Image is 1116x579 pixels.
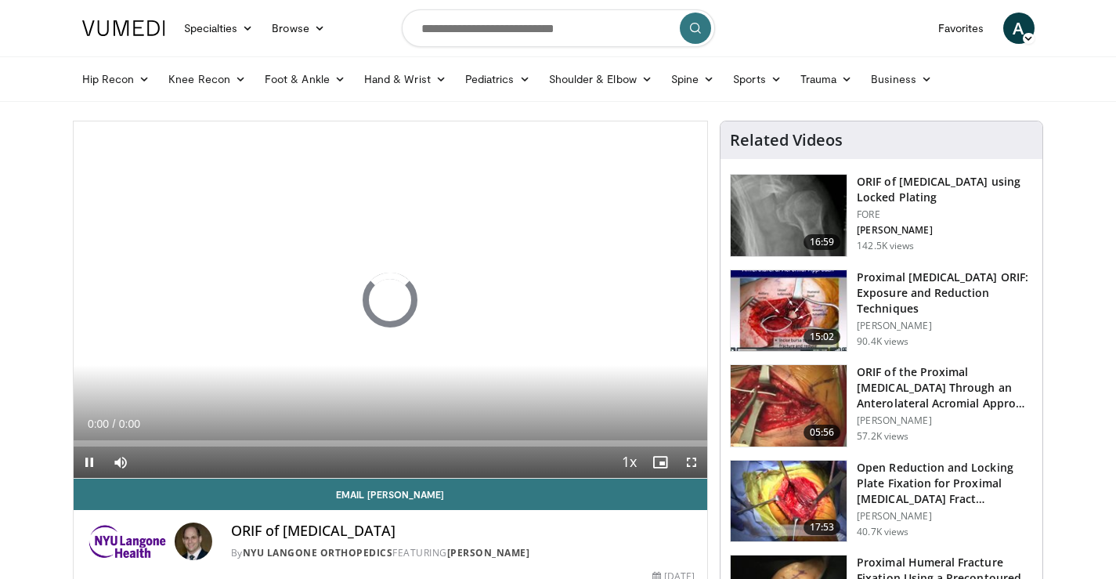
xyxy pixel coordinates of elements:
[456,63,540,95] a: Pediatrics
[175,523,212,560] img: Avatar
[73,63,160,95] a: Hip Recon
[857,270,1033,317] h3: Proximal [MEDICAL_DATA] ORIF: Exposure and Reduction Techniques
[730,364,1033,447] a: 05:56 ORIF of the Proximal [MEDICAL_DATA] Through an Anterolateral Acromial Appro… [PERSON_NAME] ...
[861,63,941,95] a: Business
[857,240,914,252] p: 142.5K views
[355,63,456,95] a: Hand & Wrist
[857,510,1033,523] p: [PERSON_NAME]
[74,447,105,478] button: Pause
[82,20,165,36] img: VuMedi Logo
[175,13,263,44] a: Specialties
[857,430,908,443] p: 57.2K views
[857,174,1033,205] h3: ORIF of [MEDICAL_DATA] using Locked Plating
[662,63,724,95] a: Spine
[113,418,116,430] span: /
[74,440,708,447] div: Progress Bar
[86,523,168,560] img: NYU Langone Orthopedics
[730,174,1033,257] a: 16:59 ORIF of [MEDICAL_DATA] using Locked Plating FORE [PERSON_NAME] 142.5K views
[1003,13,1035,44] a: A
[724,63,791,95] a: Sports
[243,546,393,559] a: NYU Langone Orthopedics
[804,425,841,440] span: 05:56
[74,479,708,510] a: Email [PERSON_NAME]
[540,63,662,95] a: Shoulder & Elbow
[731,365,847,447] img: gardner_3.png.150x105_q85_crop-smart_upscale.jpg
[804,519,841,535] span: 17:53
[730,131,843,150] h4: Related Videos
[231,546,695,560] div: By FEATURING
[645,447,676,478] button: Enable picture-in-picture mode
[857,335,908,348] p: 90.4K views
[929,13,994,44] a: Favorites
[857,208,1033,221] p: FORE
[804,234,841,250] span: 16:59
[159,63,255,95] a: Knee Recon
[731,270,847,352] img: gardener_hum_1.png.150x105_q85_crop-smart_upscale.jpg
[105,447,136,478] button: Mute
[262,13,334,44] a: Browse
[730,460,1033,543] a: 17:53 Open Reduction and Locking Plate Fixation for Proximal [MEDICAL_DATA] Fract… [PERSON_NAME] ...
[255,63,355,95] a: Foot & Ankle
[676,447,707,478] button: Fullscreen
[857,320,1033,332] p: [PERSON_NAME]
[74,121,708,479] video-js: Video Player
[613,447,645,478] button: Playback Rate
[791,63,862,95] a: Trauma
[730,270,1033,353] a: 15:02 Proximal [MEDICAL_DATA] ORIF: Exposure and Reduction Techniques [PERSON_NAME] 90.4K views
[402,9,715,47] input: Search topics, interventions
[857,526,908,538] p: 40.7K views
[857,460,1033,507] h3: Open Reduction and Locking Plate Fixation for Proximal [MEDICAL_DATA] Fract…
[447,546,530,559] a: [PERSON_NAME]
[231,523,695,540] h4: ORIF of [MEDICAL_DATA]
[857,414,1033,427] p: [PERSON_NAME]
[731,461,847,542] img: Q2xRg7exoPLTwO8X4xMDoxOjBzMTt2bJ.150x105_q85_crop-smart_upscale.jpg
[88,418,109,430] span: 0:00
[857,364,1033,411] h3: ORIF of the Proximal [MEDICAL_DATA] Through an Anterolateral Acromial Appro…
[804,329,841,345] span: 15:02
[857,224,1033,237] p: [PERSON_NAME]
[731,175,847,256] img: Mighell_-_Locked_Plating_for_Proximal_Humerus_Fx_100008672_2.jpg.150x105_q85_crop-smart_upscale.jpg
[119,418,140,430] span: 0:00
